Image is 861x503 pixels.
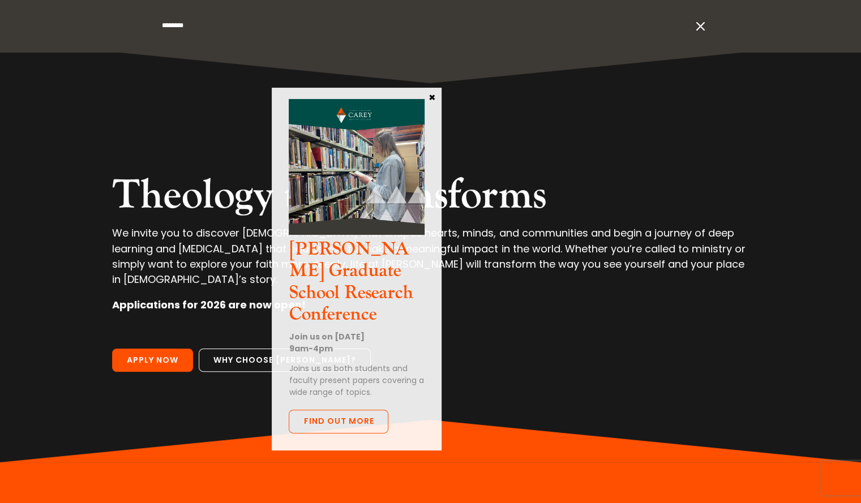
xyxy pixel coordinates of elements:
a: Why choose [PERSON_NAME]? [199,349,371,372]
img: CGS Research Conference [289,99,425,235]
h3: [PERSON_NAME] Graduate School Research Conference [289,239,425,332]
p: We invite you to discover [DEMOGRAPHIC_DATA] that shapes hearts, minds, and communities and begin... [112,225,748,297]
a: Find out more [289,410,388,433]
strong: Applications for 2026 are now open! [112,298,306,312]
strong: Join us on [DATE] [289,331,364,342]
h2: Theology that transforms [112,171,748,225]
a: Apply Now [112,349,193,372]
p: Joins us as both students and faculty present papers covering a wide range of topics. [289,363,425,398]
strong: 9am-4pm [289,343,332,354]
a: CGS Research Conference [289,225,425,238]
button: Close [426,92,438,102]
